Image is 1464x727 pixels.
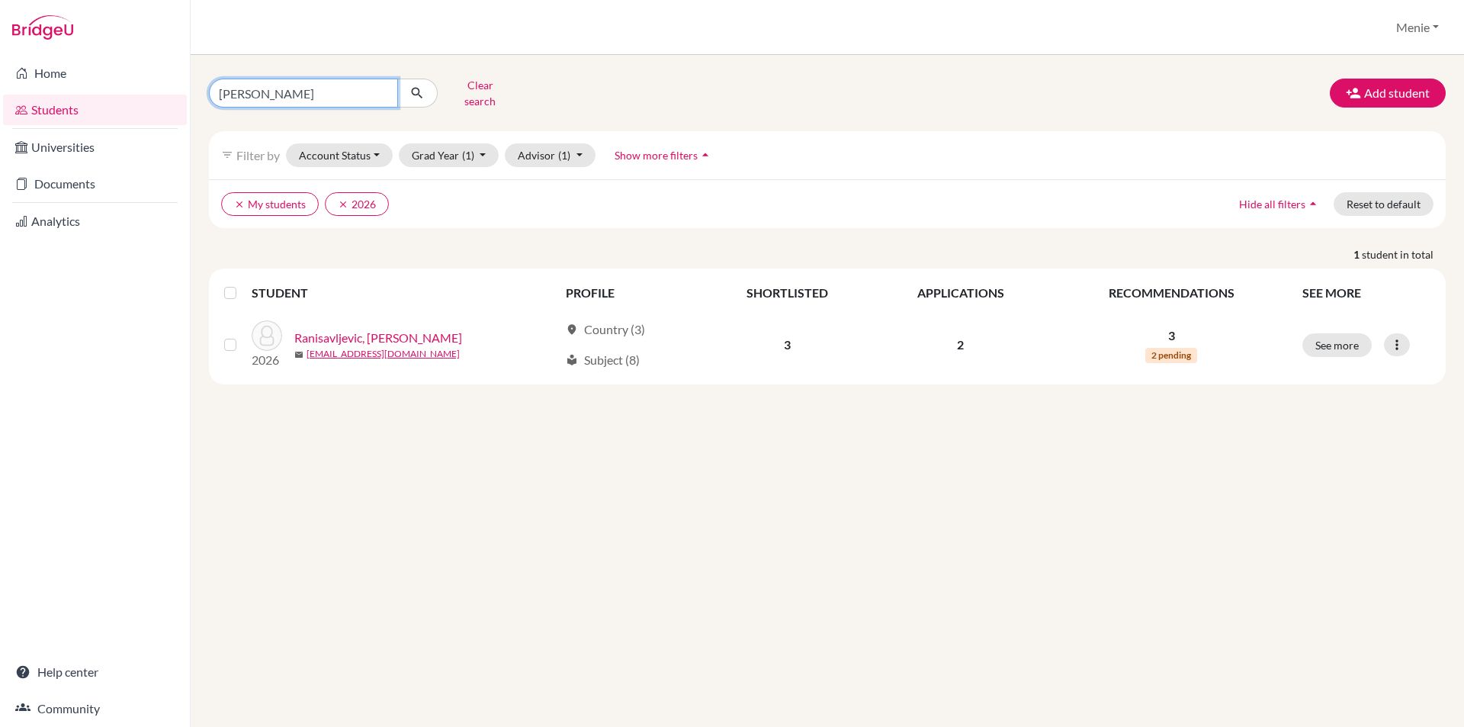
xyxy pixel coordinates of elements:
[286,143,393,167] button: Account Status
[294,329,462,347] a: Ranisavljevic, [PERSON_NAME]
[338,199,348,210] i: clear
[252,320,282,351] img: Ranisavljevic, Luka
[3,693,187,724] a: Community
[1362,246,1446,262] span: student in total
[3,206,187,236] a: Analytics
[234,199,245,210] i: clear
[294,350,303,359] span: mail
[252,275,557,311] th: STUDENT
[462,149,474,162] span: (1)
[557,275,703,311] th: PROFILE
[399,143,499,167] button: Grad Year(1)
[3,169,187,199] a: Documents
[252,351,282,369] p: 2026
[12,15,73,40] img: Bridge-U
[1050,275,1293,311] th: RECOMMENDATIONS
[615,149,698,162] span: Show more filters
[221,149,233,161] i: filter_list
[1226,192,1334,216] button: Hide all filtersarrow_drop_up
[1389,13,1446,42] button: Menie
[3,132,187,162] a: Universities
[1145,348,1197,363] span: 2 pending
[3,657,187,687] a: Help center
[221,192,319,216] button: clearMy students
[1330,79,1446,108] button: Add student
[566,351,640,369] div: Subject (8)
[209,79,398,108] input: Find student by name...
[438,73,522,113] button: Clear search
[1059,327,1284,345] p: 3
[1305,196,1321,211] i: arrow_drop_up
[703,311,872,378] td: 3
[1353,246,1362,262] strong: 1
[1302,333,1372,357] button: See more
[558,149,570,162] span: (1)
[325,192,389,216] button: clear2026
[307,347,460,361] a: [EMAIL_ADDRESS][DOMAIN_NAME]
[566,354,578,366] span: local_library
[566,320,645,339] div: Country (3)
[872,275,1049,311] th: APPLICATIONS
[236,148,280,162] span: Filter by
[1334,192,1433,216] button: Reset to default
[3,95,187,125] a: Students
[1293,275,1440,311] th: SEE MORE
[703,275,872,311] th: SHORTLISTED
[1239,198,1305,211] span: Hide all filters
[602,143,726,167] button: Show more filtersarrow_drop_up
[872,311,1049,378] td: 2
[505,143,596,167] button: Advisor(1)
[698,147,713,162] i: arrow_drop_up
[3,58,187,88] a: Home
[566,323,578,336] span: location_on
